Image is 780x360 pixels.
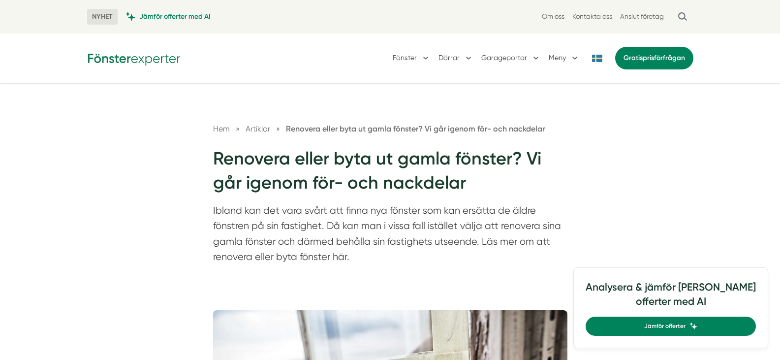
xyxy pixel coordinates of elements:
span: » [236,123,240,135]
a: Artiklar [246,124,272,133]
span: Jämför offerter med AI [139,12,211,21]
a: Gratisprisförfrågan [615,47,693,69]
span: Artiklar [246,124,270,133]
button: Garageportar [481,45,541,71]
a: Kontakta oss [572,12,612,21]
p: Ibland kan det vara svårt att finna nya fönster som kan ersätta de äldre fönstren på sin fastighe... [213,203,567,270]
a: Hem [213,124,230,133]
button: Fönster [393,45,431,71]
a: Renovera eller byta ut gamla fönster? Vi går igenom för- och nackdelar [286,124,545,133]
span: Jämför offerter [644,322,686,331]
img: Fönsterexperter Logotyp [87,50,181,65]
h4: Analysera & jämför [PERSON_NAME] offerter med AI [586,280,756,317]
a: Jämför offerter [586,317,756,336]
button: Meny [549,45,580,71]
span: NYHET [87,9,118,25]
span: Gratis [624,54,643,62]
span: » [276,123,280,135]
a: Jämför offerter med AI [125,12,211,21]
button: Dörrar [438,45,473,71]
nav: Breadcrumb [213,123,567,135]
a: Om oss [542,12,564,21]
a: Anslut företag [620,12,664,21]
h1: Renovera eller byta ut gamla fönster? Vi går igenom för- och nackdelar [213,147,567,202]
